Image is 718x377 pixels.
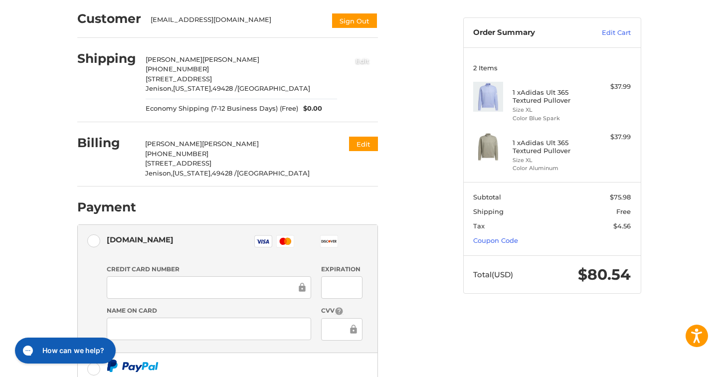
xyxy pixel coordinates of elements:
li: Color Blue Spark [513,114,589,123]
span: [PERSON_NAME] [202,140,259,148]
span: [PHONE_NUMBER] [145,150,208,158]
h4: 1 x Adidas Ult 365 Textured Pullover [513,139,589,155]
span: Shipping [473,207,504,215]
span: Jenison, [146,84,173,92]
button: Edit [349,137,378,151]
span: Total (USD) [473,270,513,279]
span: $0.00 [298,104,322,114]
span: $4.56 [613,222,631,230]
a: Coupon Code [473,236,518,244]
li: Color Aluminum [513,164,589,173]
span: [GEOGRAPHIC_DATA] [237,84,310,92]
iframe: Gorgias live chat messenger [10,334,119,367]
h4: 1 x Adidas Ult 365 Textured Pullover [513,88,589,105]
span: Tax [473,222,485,230]
h3: 2 Items [473,64,631,72]
label: Expiration [321,265,362,274]
h2: Payment [77,199,136,215]
span: [US_STATE], [173,84,212,92]
span: $80.54 [578,265,631,284]
span: [US_STATE], [173,169,212,177]
span: Jenison, [145,169,173,177]
div: $37.99 [591,132,631,142]
h2: Billing [77,135,136,151]
span: 49428 / [212,169,237,177]
h2: Shipping [77,51,136,66]
label: Credit Card Number [107,265,311,274]
h2: Customer [77,11,141,26]
span: $75.98 [610,193,631,201]
div: [EMAIL_ADDRESS][DOMAIN_NAME] [151,15,321,29]
li: Size XL [513,156,589,165]
h3: Order Summary [473,28,580,38]
span: [STREET_ADDRESS] [145,159,211,167]
li: Size XL [513,106,589,114]
div: [DOMAIN_NAME] [107,231,174,248]
button: Edit [347,52,378,69]
span: [PERSON_NAME] [146,55,202,63]
span: [GEOGRAPHIC_DATA] [237,169,310,177]
span: Free [616,207,631,215]
span: [PERSON_NAME] [202,55,259,63]
div: $37.99 [591,82,631,92]
label: Name on Card [107,306,311,315]
span: 49428 / [212,84,237,92]
span: [PHONE_NUMBER] [146,65,209,73]
img: PayPal icon [107,360,159,372]
span: Economy Shipping (7-12 Business Days) (Free) [146,104,298,114]
span: Subtotal [473,193,501,201]
button: Sign Out [331,12,378,29]
a: Edit Cart [580,28,631,38]
span: [PERSON_NAME] [145,140,202,148]
label: CVV [321,306,362,316]
span: [STREET_ADDRESS] [146,75,212,83]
